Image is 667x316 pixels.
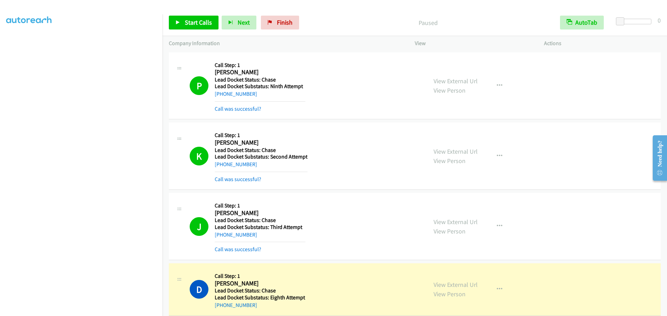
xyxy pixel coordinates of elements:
[215,176,261,182] a: Call was successful?
[261,16,299,29] a: Finish
[434,77,478,85] a: View External Url
[658,16,661,25] div: 0
[185,18,212,26] span: Start Calls
[190,217,208,236] h1: J
[619,19,651,24] div: Delay between calls (in seconds)
[308,18,547,27] p: Paused
[238,18,250,26] span: Next
[544,39,661,48] p: Actions
[190,76,208,95] h1: P
[434,147,478,155] a: View External Url
[434,86,466,94] a: View Person
[434,290,466,298] a: View Person
[190,147,208,165] h1: K
[434,157,466,165] a: View Person
[215,147,307,154] h5: Lead Docket Status: Chase
[215,302,257,308] a: [PHONE_NUMBER]
[215,153,307,160] h5: Lead Docket Substatus: Second Attempt
[434,218,478,226] a: View External Url
[215,76,305,83] h5: Lead Docket Status: Chase
[169,39,402,48] p: Company Information
[215,91,257,97] a: [PHONE_NUMBER]
[222,16,256,29] button: Next
[215,224,305,231] h5: Lead Docket Substatus: Third Attempt
[215,273,305,280] h5: Call Step: 1
[215,209,305,217] h2: [PERSON_NAME]
[560,16,604,29] button: AutoTab
[215,280,305,288] h2: [PERSON_NAME]
[215,246,261,253] a: Call was successful?
[215,132,307,139] h5: Call Step: 1
[215,68,305,76] h2: [PERSON_NAME]
[215,202,305,209] h5: Call Step: 1
[215,62,305,69] h5: Call Step: 1
[647,130,667,186] iframe: Resource Center
[277,18,293,26] span: Finish
[215,287,305,294] h5: Lead Docket Status: Chase
[415,39,532,48] p: View
[169,16,219,29] a: Start Calls
[215,139,305,147] h2: [PERSON_NAME]
[434,281,478,289] a: View External Url
[215,217,305,224] h5: Lead Docket Status: Chase
[215,231,257,238] a: [PHONE_NUMBER]
[215,83,305,90] h5: Lead Docket Substatus: Ninth Attempt
[190,280,208,299] h1: D
[434,227,466,235] a: View Person
[215,161,257,168] a: [PHONE_NUMBER]
[215,105,261,112] a: Call was successful?
[215,294,305,301] h5: Lead Docket Substatus: Eighth Attempt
